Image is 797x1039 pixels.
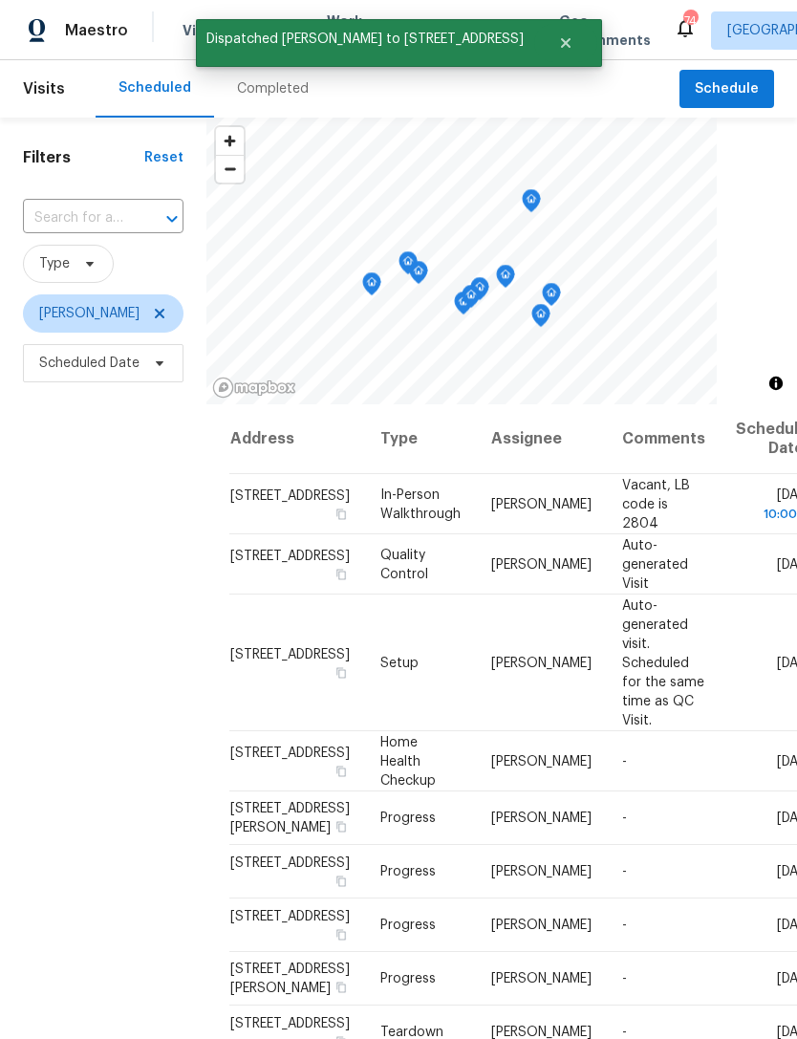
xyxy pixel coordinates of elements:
[333,926,350,943] button: Copy Address
[380,865,436,878] span: Progress
[237,79,309,98] div: Completed
[216,155,244,183] button: Zoom out
[230,746,350,759] span: [STREET_ADDRESS]
[491,812,592,825] span: [PERSON_NAME]
[380,919,436,932] span: Progress
[622,972,627,985] span: -
[216,127,244,155] button: Zoom in
[622,538,688,590] span: Auto-generated Visit
[230,549,350,562] span: [STREET_ADDRESS]
[327,11,376,50] span: Work Orders
[491,497,592,510] span: [PERSON_NAME]
[65,21,128,40] span: Maestro
[23,148,144,167] h1: Filters
[398,251,418,281] div: Map marker
[380,812,436,825] span: Progress
[230,647,350,660] span: [STREET_ADDRESS]
[491,865,592,878] span: [PERSON_NAME]
[216,156,244,183] span: Zoom out
[695,77,759,101] span: Schedule
[534,24,597,62] button: Close
[39,254,70,273] span: Type
[454,292,473,321] div: Map marker
[476,404,607,474] th: Assignee
[470,277,489,307] div: Map marker
[380,735,436,787] span: Home Health Checkup
[212,377,296,399] a: Mapbox homepage
[409,261,428,291] div: Map marker
[333,818,350,835] button: Copy Address
[23,204,130,233] input: Search for an address...
[144,148,183,167] div: Reset
[230,1017,350,1030] span: [STREET_ADDRESS]
[230,856,350,870] span: [STREET_ADDRESS]
[622,812,627,825] span: -
[183,21,222,40] span: Visits
[491,919,592,932] span: [PERSON_NAME]
[159,206,185,232] button: Open
[229,404,365,474] th: Address
[39,304,140,323] span: [PERSON_NAME]
[491,754,592,768] span: [PERSON_NAME]
[559,11,651,50] span: Geo Assignments
[230,963,350,995] span: [STREET_ADDRESS][PERSON_NAME]
[679,70,774,109] button: Schedule
[491,972,592,985] span: [PERSON_NAME]
[333,873,350,890] button: Copy Address
[622,478,690,530] span: Vacant, LB code is 2804
[491,1026,592,1039] span: [PERSON_NAME]
[491,656,592,669] span: [PERSON_NAME]
[496,265,515,294] div: Map marker
[522,189,541,219] div: Map marker
[23,68,65,110] span: Visits
[196,19,534,59] span: Dispatched [PERSON_NAME] to [STREET_ADDRESS]
[230,910,350,923] span: [STREET_ADDRESS]
[765,372,787,395] button: Toggle attribution
[622,865,627,878] span: -
[333,979,350,996] button: Copy Address
[206,118,717,404] canvas: Map
[607,404,721,474] th: Comments
[683,11,697,31] div: 74
[770,373,782,394] span: Toggle attribution
[622,754,627,768] span: -
[230,488,350,502] span: [STREET_ADDRESS]
[39,354,140,373] span: Scheduled Date
[362,272,381,302] div: Map marker
[622,1026,627,1039] span: -
[230,802,350,834] span: [STREET_ADDRESS][PERSON_NAME]
[118,78,191,97] div: Scheduled
[531,304,550,334] div: Map marker
[333,762,350,779] button: Copy Address
[622,598,704,726] span: Auto-generated visit. Scheduled for the same time as QC Visit.
[542,283,561,313] div: Map marker
[462,285,481,314] div: Map marker
[622,919,627,932] span: -
[380,972,436,985] span: Progress
[491,557,592,571] span: [PERSON_NAME]
[380,1026,443,1039] span: Teardown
